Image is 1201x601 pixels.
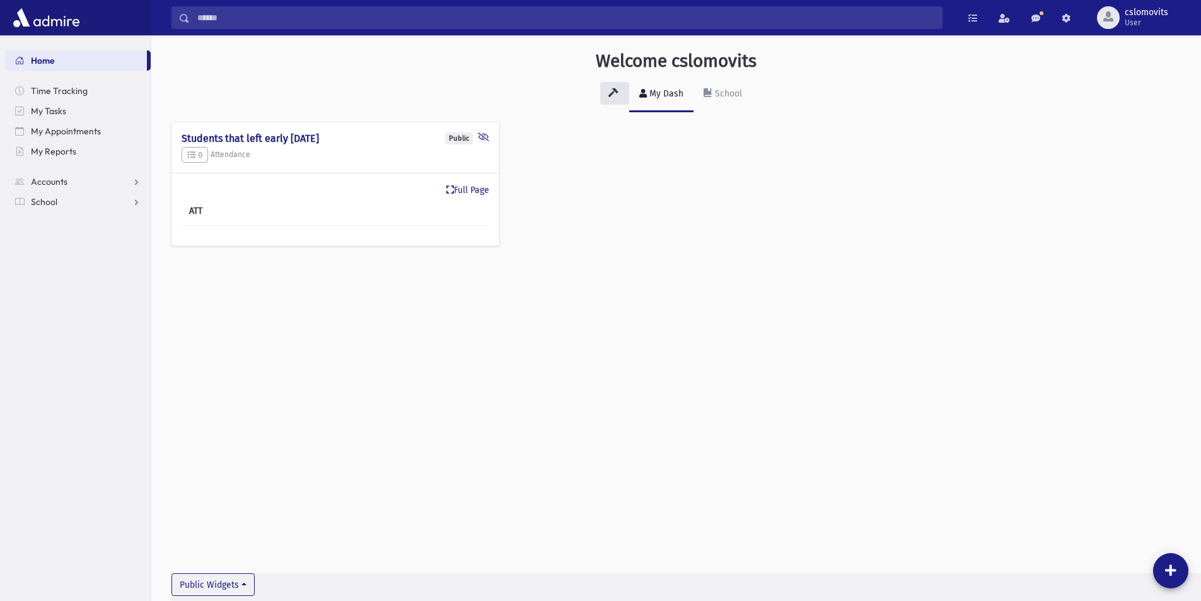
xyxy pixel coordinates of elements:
[1125,8,1168,18] span: cslomovits
[182,132,489,144] h4: Students that left early [DATE]
[1125,18,1168,28] span: User
[629,77,693,112] a: My Dash
[31,176,67,187] span: Accounts
[446,184,489,197] a: Full Page
[445,132,473,144] div: Public
[31,196,57,207] span: School
[5,141,151,161] a: My Reports
[31,105,66,117] span: My Tasks
[187,150,202,160] span: 0
[182,147,489,163] h5: Attendance
[5,81,151,101] a: Time Tracking
[712,88,742,99] div: School
[5,101,151,121] a: My Tasks
[31,55,55,66] span: Home
[182,197,280,226] th: ATT
[5,192,151,212] a: School
[5,172,151,192] a: Accounts
[10,5,83,30] img: AdmirePro
[31,125,101,137] span: My Appointments
[647,88,683,99] div: My Dash
[31,146,76,157] span: My Reports
[596,50,757,72] h3: Welcome cslomovits
[5,50,147,71] a: Home
[31,85,88,96] span: Time Tracking
[5,121,151,141] a: My Appointments
[171,573,255,596] button: Public Widgets
[693,77,752,112] a: School
[190,6,942,29] input: Search
[182,147,208,163] button: 0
